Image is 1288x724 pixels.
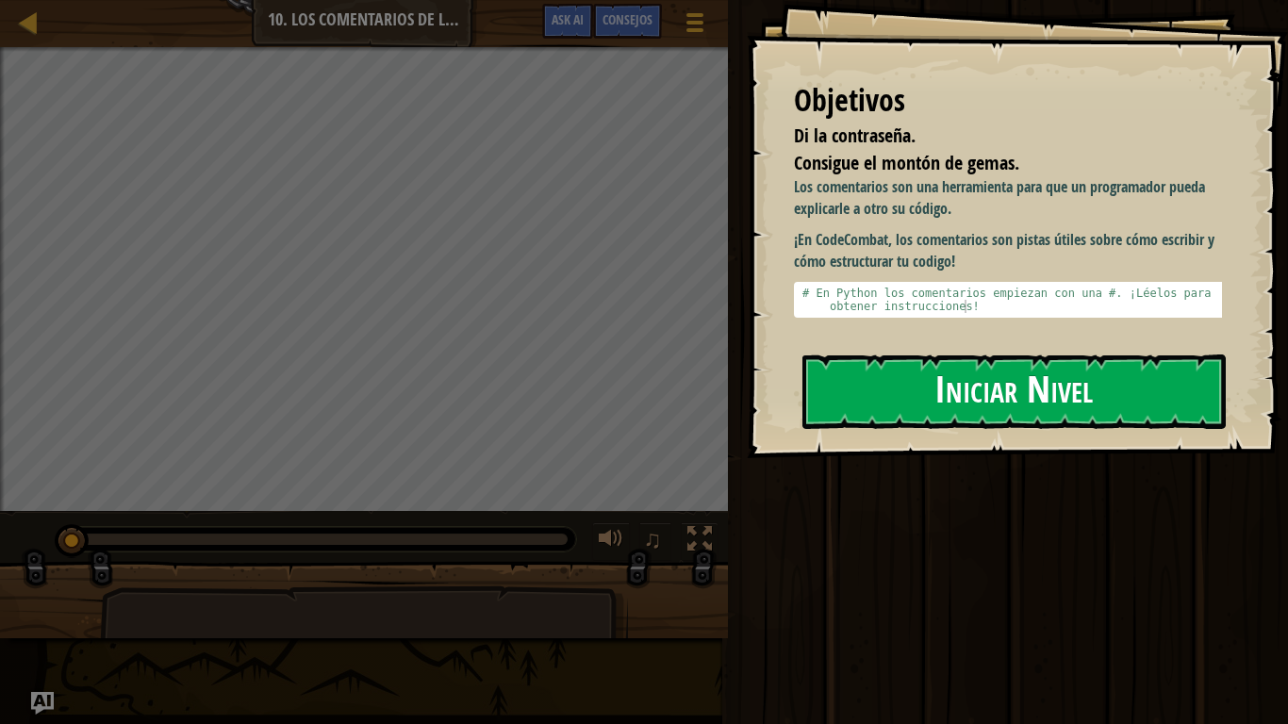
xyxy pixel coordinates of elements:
[794,79,1222,123] div: Objetivos
[794,123,916,148] span: Di la contraseña.
[802,354,1226,429] button: Iniciar Nivel
[643,525,662,553] span: ♫
[592,522,630,561] button: Ajustar volúmen
[794,176,1236,220] p: Los comentarios son una herramienta para que un programador pueda explicarle a otro su código.
[671,4,718,48] button: Mostrar menú del juego
[794,229,1236,272] p: ¡En CodeCombat, los comentarios son pistas útiles sobre cómo escribir y cómo estructurar tu codigo!
[552,10,584,28] span: Ask AI
[603,10,652,28] span: Consejos
[681,522,718,561] button: Alterna pantalla completa.
[639,522,671,561] button: ♫
[770,123,1217,150] li: Di la contraseña.
[770,150,1217,177] li: Consigue el montón de gemas.
[542,4,593,39] button: Ask AI
[31,692,54,715] button: Ask AI
[794,150,1019,175] span: Consigue el montón de gemas.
